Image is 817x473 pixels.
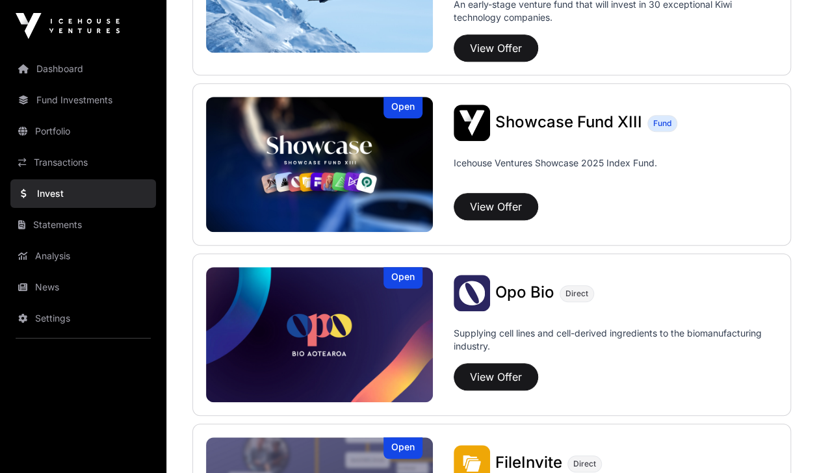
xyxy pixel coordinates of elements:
[454,275,490,311] img: Opo Bio
[495,455,562,472] a: FileInvite
[10,273,156,301] a: News
[206,267,433,402] a: Opo BioOpen
[383,437,422,459] div: Open
[495,114,642,131] a: Showcase Fund XIII
[573,459,596,469] span: Direct
[752,411,817,473] iframe: Chat Widget
[495,112,642,131] span: Showcase Fund XIII
[10,117,156,146] a: Portfolio
[454,105,490,141] img: Showcase Fund XIII
[10,86,156,114] a: Fund Investments
[10,211,156,239] a: Statements
[206,97,433,232] a: Showcase Fund XIIIOpen
[206,267,433,402] img: Opo Bio
[454,34,538,62] button: View Offer
[454,363,538,390] button: View Offer
[454,157,657,170] p: Icehouse Ventures Showcase 2025 Index Fund.
[495,285,554,301] a: Opo Bio
[10,242,156,270] a: Analysis
[565,288,588,299] span: Direct
[495,453,562,472] span: FileInvite
[454,193,538,220] button: View Offer
[383,267,422,288] div: Open
[10,304,156,333] a: Settings
[383,97,422,118] div: Open
[16,13,120,39] img: Icehouse Ventures Logo
[206,97,433,232] img: Showcase Fund XIII
[454,327,777,353] p: Supplying cell lines and cell-derived ingredients to the biomanufacturing industry.
[10,55,156,83] a: Dashboard
[10,148,156,177] a: Transactions
[10,179,156,208] a: Invest
[495,283,554,301] span: Opo Bio
[653,118,671,129] span: Fund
